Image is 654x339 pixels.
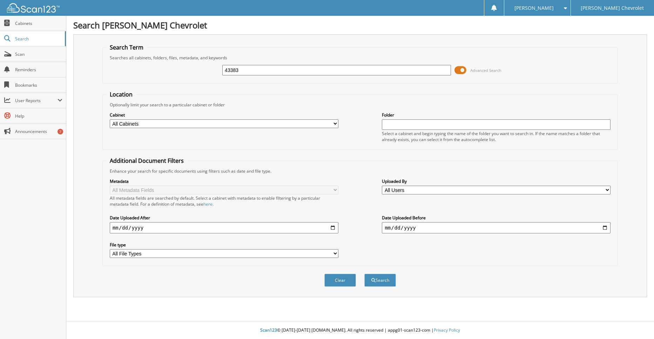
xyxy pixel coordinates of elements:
[110,195,338,207] div: All metadata fields are searched by default. Select a cabinet with metadata to enable filtering b...
[106,157,187,165] legend: Additional Document Filters
[7,3,60,13] img: scan123-logo-white.svg
[434,327,460,333] a: Privacy Policy
[260,327,277,333] span: Scan123
[15,67,62,73] span: Reminders
[110,112,338,118] label: Cabinet
[106,168,614,174] div: Enhance your search for specific documents using filters such as date and file type.
[619,305,654,339] iframe: Chat Widget
[514,6,554,10] span: [PERSON_NAME]
[66,322,654,339] div: © [DATE]-[DATE] [DOMAIN_NAME]. All rights reserved | appg01-scan123-com |
[73,19,647,31] h1: Search [PERSON_NAME] Chevrolet
[15,98,58,104] span: User Reports
[581,6,644,10] span: [PERSON_NAME] Chevrolet
[58,129,63,134] div: 7
[203,201,213,207] a: here
[15,36,61,42] span: Search
[106,55,614,61] div: Searches all cabinets, folders, files, metadata, and keywords
[470,68,501,73] span: Advanced Search
[15,128,62,134] span: Announcements
[15,113,62,119] span: Help
[106,44,147,51] legend: Search Term
[110,215,338,221] label: Date Uploaded After
[110,242,338,248] label: File type
[364,274,396,287] button: Search
[382,131,611,142] div: Select a cabinet and begin typing the name of the folder you want to search in. If the name match...
[15,82,62,88] span: Bookmarks
[106,102,614,108] div: Optionally limit your search to a particular cabinet or folder
[106,91,136,98] legend: Location
[110,178,338,184] label: Metadata
[324,274,356,287] button: Clear
[382,222,611,233] input: end
[15,20,62,26] span: Cabinets
[110,222,338,233] input: start
[382,112,611,118] label: Folder
[382,215,611,221] label: Date Uploaded Before
[382,178,611,184] label: Uploaded By
[15,51,62,57] span: Scan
